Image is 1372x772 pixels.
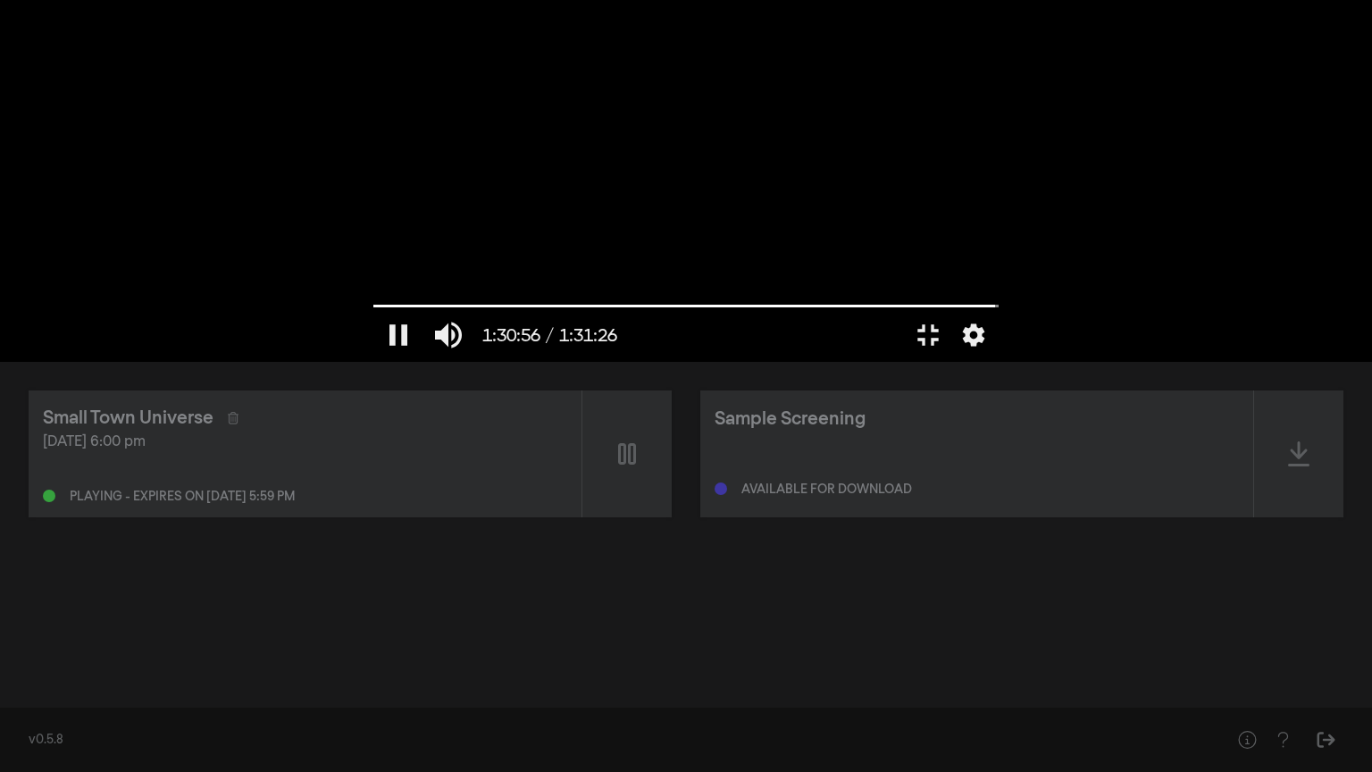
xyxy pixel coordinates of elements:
[1308,722,1343,758] button: Sign Out
[741,483,912,496] div: Available for download
[473,308,626,362] button: 1:30:56 / 1:31:26
[29,731,1193,750] div: v0.5.8
[43,405,213,432] div: Small Town Universe
[715,406,866,432] div: Sample Screening
[903,308,953,362] button: Exit full screen
[43,432,567,453] div: [DATE] 6:00 pm
[1229,722,1265,758] button: Help
[373,308,423,362] button: Pause
[70,491,295,503] div: Playing - expires on [DATE] 5:59 pm
[953,308,994,362] button: More settings
[1265,722,1301,758] button: Help
[423,308,473,362] button: Mute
